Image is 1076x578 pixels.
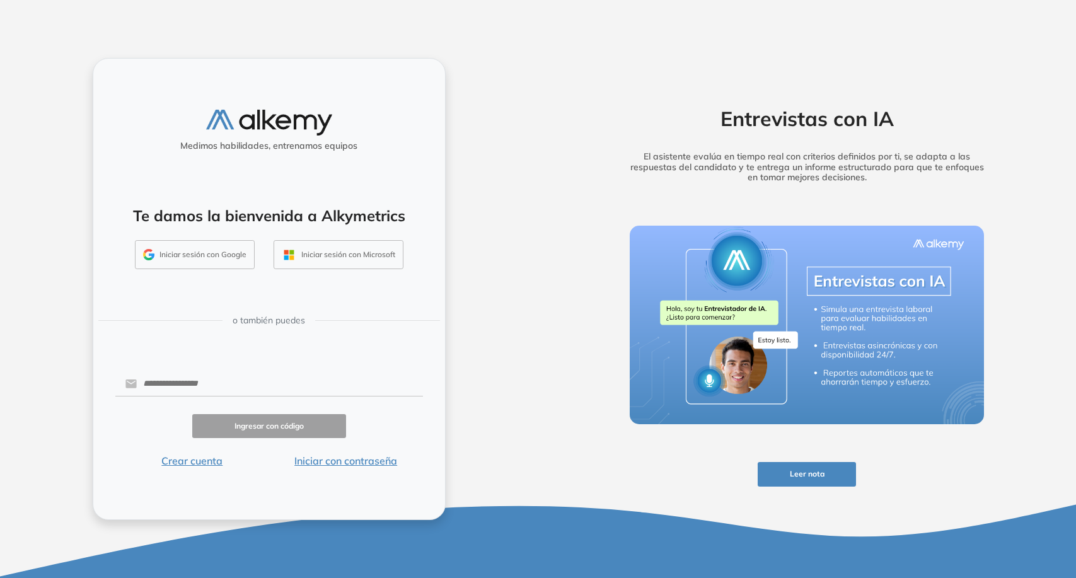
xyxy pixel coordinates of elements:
[1013,517,1076,578] div: Widget de chat
[610,107,1004,130] h2: Entrevistas con IA
[206,110,332,136] img: logo-alkemy
[110,207,429,225] h4: Te damos la bienvenida a Alkymetrics
[192,414,346,439] button: Ingresar con código
[758,462,856,487] button: Leer nota
[98,141,440,151] h5: Medimos habilidades, entrenamos equipos
[282,248,296,262] img: OUTLOOK_ICON
[610,151,1004,183] h5: El asistente evalúa en tiempo real con criterios definidos por ti, se adapta a las respuestas del...
[269,453,423,468] button: Iniciar con contraseña
[630,226,984,425] img: img-more-info
[274,240,403,269] button: Iniciar sesión con Microsoft
[1013,517,1076,578] iframe: Chat Widget
[143,249,154,260] img: GMAIL_ICON
[115,453,269,468] button: Crear cuenta
[135,240,255,269] button: Iniciar sesión con Google
[233,314,305,327] span: o también puedes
